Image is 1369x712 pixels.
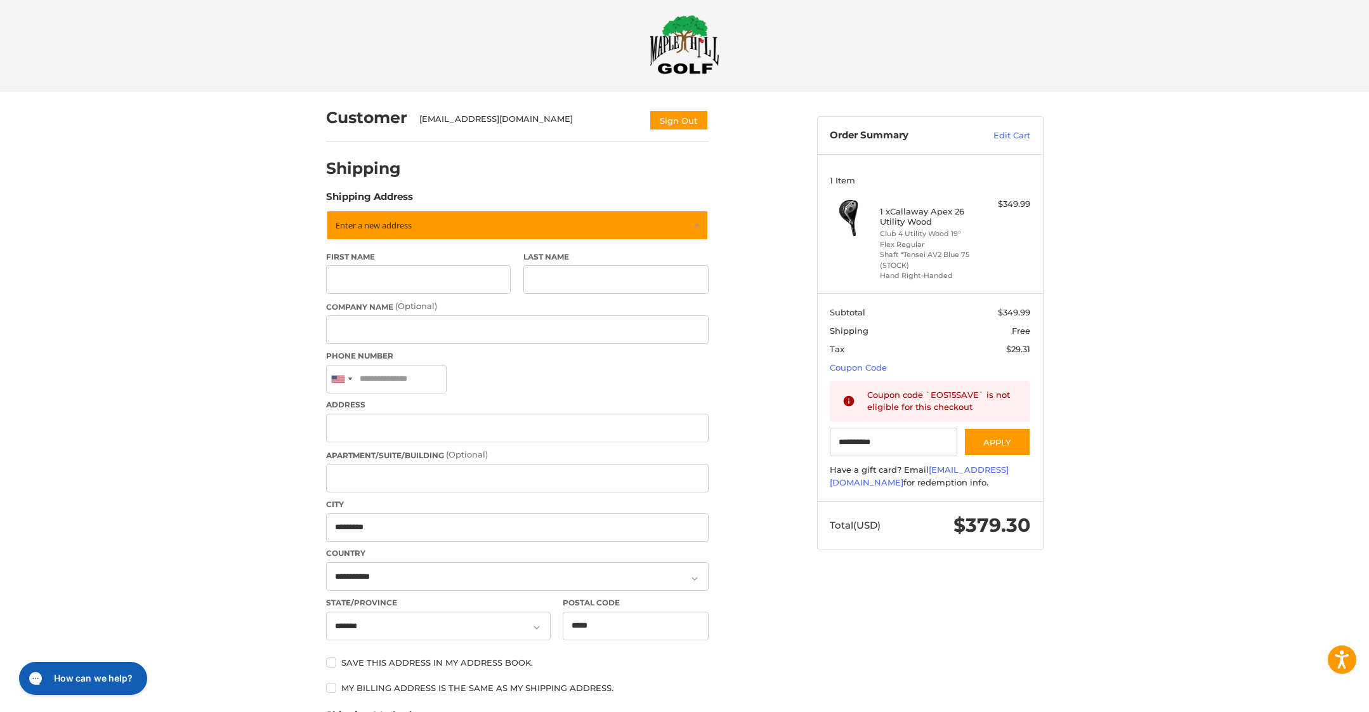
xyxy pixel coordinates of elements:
[326,597,551,609] label: State/Province
[880,239,977,250] li: Flex Regular
[326,399,709,411] label: Address
[13,657,151,699] iframe: Gorgias live chat messenger
[446,449,488,459] small: (Optional)
[953,513,1030,537] span: $379.30
[326,159,401,178] h2: Shipping
[326,210,709,241] a: Enter or select a different address
[830,175,1030,185] h3: 1 Item
[327,366,356,393] div: United States: +1
[867,389,1018,414] div: Coupon code `EOS15SAVE` is not eligible for this checkout
[880,228,977,239] li: Club 4 Utility Wood 19°
[326,300,709,313] label: Company Name
[395,301,437,311] small: (Optional)
[830,519,881,531] span: Total (USD)
[326,683,709,693] label: My billing address is the same as my shipping address.
[1006,344,1030,354] span: $29.31
[419,113,636,131] div: [EMAIL_ADDRESS][DOMAIN_NAME]
[326,449,709,461] label: Apartment/Suite/Building
[998,307,1030,317] span: $349.99
[880,206,977,227] h4: 1 x Callaway Apex 26 Utility Wood
[326,251,511,263] label: First Name
[326,108,407,128] h2: Customer
[830,129,966,142] h3: Order Summary
[830,326,868,336] span: Shipping
[880,249,977,270] li: Shaft *Tensei AV2 Blue 75 (STOCK)
[964,428,1031,456] button: Apply
[326,657,709,668] label: Save this address in my address book.
[830,464,1030,489] div: Have a gift card? Email for redemption info.
[326,548,709,559] label: Country
[649,110,709,131] button: Sign Out
[336,220,412,231] span: Enter a new address
[830,465,1009,487] a: [EMAIL_ADDRESS][DOMAIN_NAME]
[1012,326,1030,336] span: Free
[650,15,719,74] img: Maple Hill Golf
[880,270,977,281] li: Hand Right-Handed
[830,428,957,456] input: Gift Certificate or Coupon Code
[523,251,709,263] label: Last Name
[966,129,1030,142] a: Edit Cart
[830,362,887,372] a: Coupon Code
[563,597,709,609] label: Postal Code
[830,307,865,317] span: Subtotal
[830,344,844,354] span: Tax
[326,499,709,510] label: City
[326,190,413,210] legend: Shipping Address
[980,198,1030,211] div: $349.99
[326,350,709,362] label: Phone Number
